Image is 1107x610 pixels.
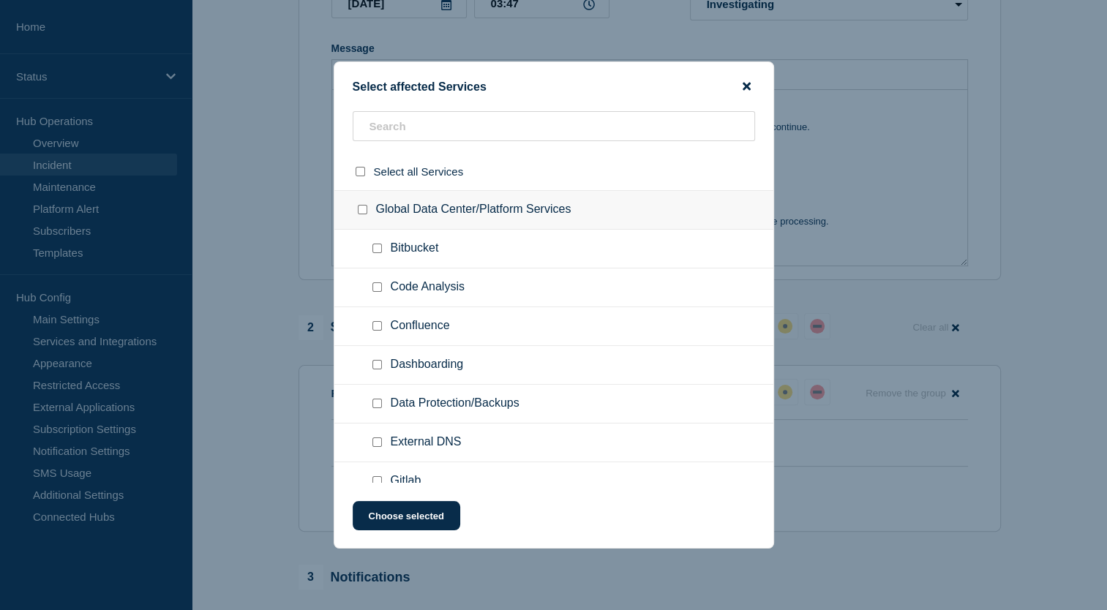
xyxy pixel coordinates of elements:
[391,319,450,334] span: Confluence
[372,244,382,253] input: Bitbucket checkbox
[372,399,382,408] input: Data Protection/Backups checkbox
[391,396,519,411] span: Data Protection/Backups
[372,476,382,486] input: Gitlab checkbox
[358,205,367,214] input: Global Data Center/Platform Services checkbox
[372,437,382,447] input: External DNS checkbox
[391,280,465,295] span: Code Analysis
[391,241,439,256] span: Bitbucket
[372,321,382,331] input: Confluence checkbox
[374,165,464,178] span: Select all Services
[334,80,773,94] div: Select affected Services
[738,80,755,94] button: close button
[372,282,382,292] input: Code Analysis checkbox
[372,360,382,369] input: Dashboarding checkbox
[334,190,773,230] div: Global Data Center/Platform Services
[353,111,755,141] input: Search
[391,474,421,489] span: Gitlab
[391,435,462,450] span: External DNS
[391,358,464,372] span: Dashboarding
[356,167,365,176] input: select all checkbox
[353,501,460,530] button: Choose selected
